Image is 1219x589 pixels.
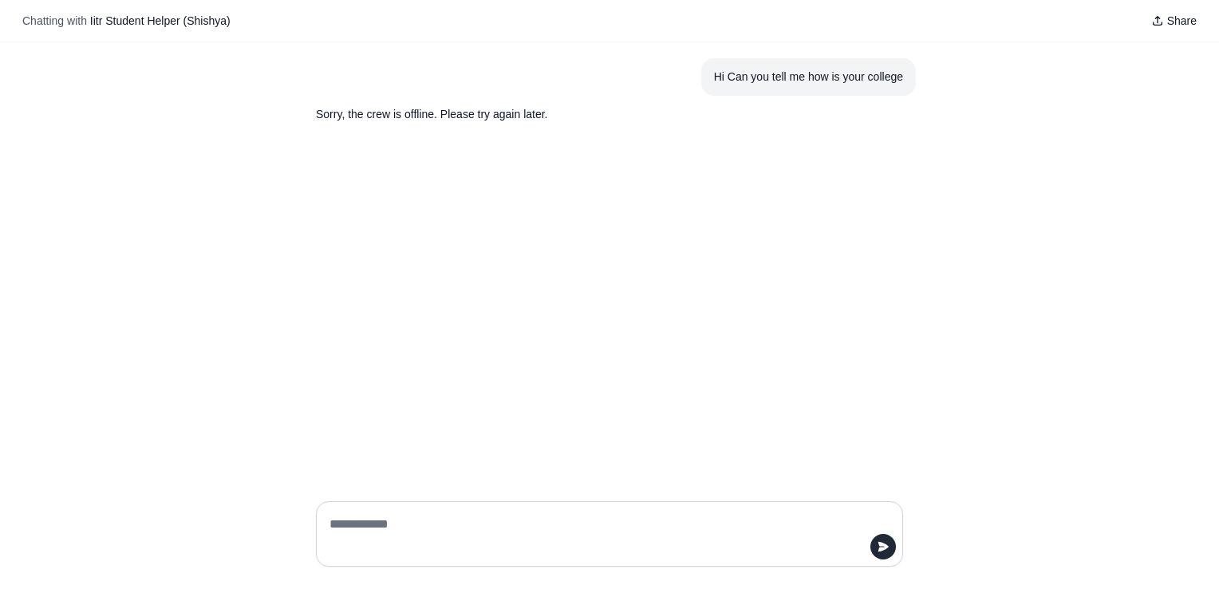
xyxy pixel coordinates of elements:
button: Share [1145,10,1203,32]
div: Hi Can you tell me how is your college [714,68,903,86]
button: Chatting with Iitr Student Helper (Shishya) [16,10,237,32]
section: Response [303,96,839,133]
span: Chatting with [22,13,87,29]
p: Sorry, the crew is offline. Please try again later. [316,105,826,124]
span: Iitr Student Helper (Shishya) [90,14,231,27]
section: User message [701,58,916,96]
span: Share [1167,13,1197,29]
